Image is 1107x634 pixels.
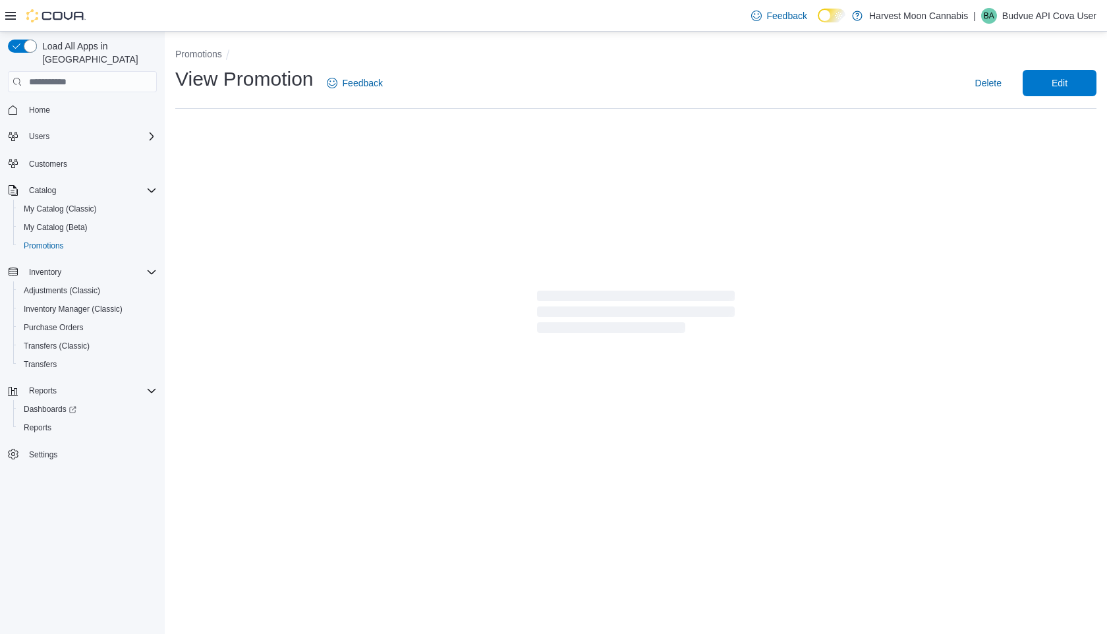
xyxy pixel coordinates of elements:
a: Transfers (Classic) [18,338,95,354]
span: Edit [1052,76,1067,90]
button: Catalog [24,183,61,198]
span: Customers [29,159,67,169]
span: Reports [29,386,57,396]
span: Dark Mode [818,22,818,23]
span: Users [29,131,49,142]
a: My Catalog (Classic) [18,201,102,217]
span: My Catalog (Beta) [24,222,88,233]
a: Feedback [322,70,388,96]
button: Promotions [175,49,222,59]
input: Dark Mode [818,9,845,22]
button: Catalog [3,181,162,200]
nav: Complex example [8,95,157,498]
a: Home [24,102,55,118]
a: Reports [18,420,57,436]
button: Users [24,129,55,144]
span: Home [24,101,157,118]
button: Customers [3,154,162,173]
span: Inventory Manager (Classic) [24,304,123,314]
button: Reports [13,418,162,437]
span: Purchase Orders [18,320,157,335]
span: Feedback [767,9,807,22]
span: Adjustments (Classic) [24,285,100,296]
span: Inventory [24,264,157,280]
a: Promotions [18,238,69,254]
a: Inventory Manager (Classic) [18,301,128,317]
a: Adjustments (Classic) [18,283,105,299]
button: Inventory [24,264,67,280]
button: Delete [970,70,1007,96]
button: Transfers (Classic) [13,337,162,355]
span: Delete [975,76,1002,90]
p: Budvue API Cova User [1002,8,1096,24]
span: Catalog [24,183,157,198]
div: Budvue API Cova User [981,8,997,24]
img: Cova [26,9,86,22]
span: Transfers [24,359,57,370]
span: Home [29,105,50,115]
span: Feedback [343,76,383,90]
span: My Catalog (Classic) [24,204,97,214]
a: Transfers [18,357,62,372]
button: Reports [24,383,62,399]
h1: View Promotion [175,66,314,92]
span: Transfers (Classic) [18,338,157,354]
span: Promotions [24,241,64,251]
span: Dashboards [24,404,76,415]
span: Dashboards [18,401,157,417]
button: My Catalog (Beta) [13,218,162,237]
span: Reports [24,422,51,433]
span: My Catalog (Beta) [18,219,157,235]
button: Inventory [3,263,162,281]
span: Transfers (Classic) [24,341,90,351]
a: Feedback [746,3,812,29]
span: My Catalog (Classic) [18,201,157,217]
button: My Catalog (Classic) [13,200,162,218]
p: | [973,8,976,24]
span: Settings [24,446,157,463]
button: Users [3,127,162,146]
a: Settings [24,447,63,463]
span: Settings [29,449,57,460]
a: Dashboards [18,401,82,417]
span: Adjustments (Classic) [18,283,157,299]
button: Promotions [13,237,162,255]
span: Inventory Manager (Classic) [18,301,157,317]
span: Promotions [18,238,157,254]
button: Purchase Orders [13,318,162,337]
a: Customers [24,156,72,172]
span: Transfers [18,357,157,372]
span: Reports [18,420,157,436]
span: Reports [24,383,157,399]
button: Home [3,100,162,119]
span: Catalog [29,185,56,196]
span: Loading [537,293,735,335]
button: Adjustments (Classic) [13,281,162,300]
span: Load All Apps in [GEOGRAPHIC_DATA] [37,40,157,66]
button: Inventory Manager (Classic) [13,300,162,318]
a: Purchase Orders [18,320,89,335]
span: Customers [24,155,157,171]
span: Users [24,129,157,144]
a: Dashboards [13,400,162,418]
p: Harvest Moon Cannabis [869,8,968,24]
span: Purchase Orders [24,322,84,333]
button: Settings [3,445,162,464]
button: Transfers [13,355,162,374]
nav: An example of EuiBreadcrumbs [175,47,1096,63]
span: BA [984,8,994,24]
button: Edit [1023,70,1096,96]
button: Reports [3,382,162,400]
span: Inventory [29,267,61,277]
a: My Catalog (Beta) [18,219,93,235]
